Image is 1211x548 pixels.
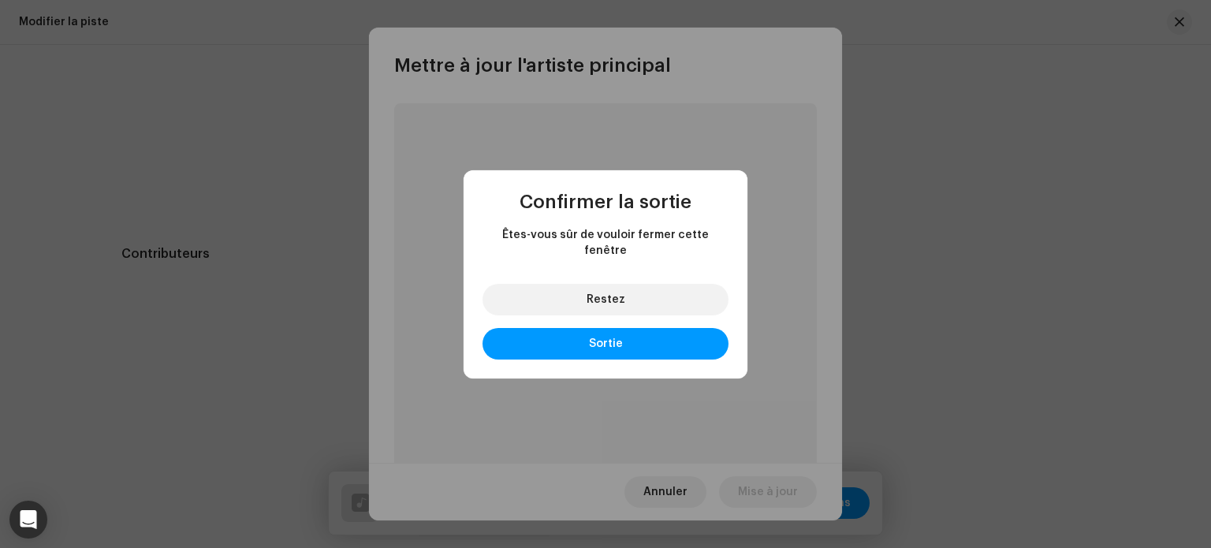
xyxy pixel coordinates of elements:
span: Restez [587,294,625,305]
button: Sortie [483,328,728,360]
span: Confirmer la sortie [520,192,691,211]
span: Sortie [589,338,623,349]
div: Open Intercom Messenger [9,501,47,539]
span: Êtes-vous sûr de vouloir fermer cette fenêtre [483,227,728,259]
button: Restez [483,284,728,315]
